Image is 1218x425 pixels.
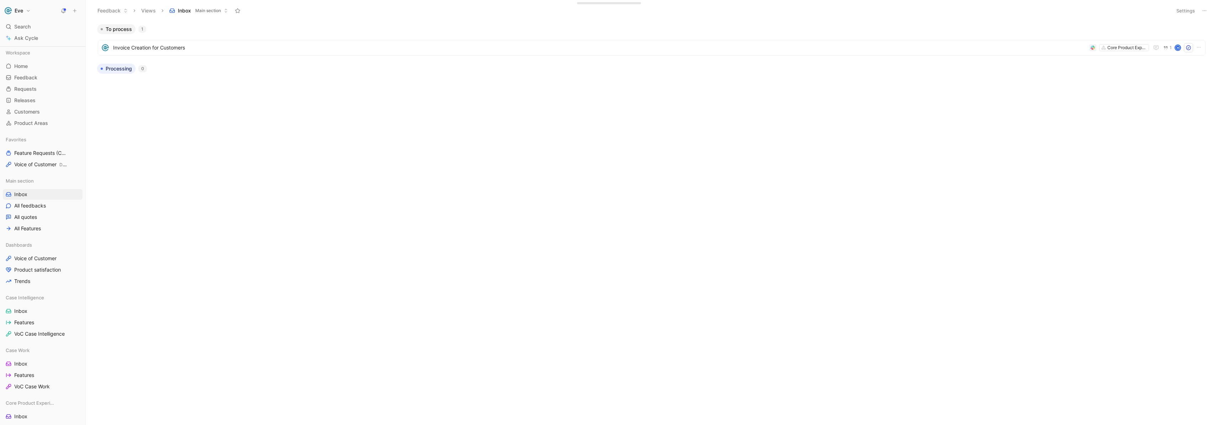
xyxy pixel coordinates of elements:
a: Feedback [3,72,83,83]
span: Voice of Customer [14,161,68,168]
span: Inbox [178,7,191,14]
div: To process1 [94,24,1209,58]
span: Case Work [6,347,30,354]
a: Product satisfaction [3,264,83,275]
span: Trends [14,278,30,285]
span: Inbox [14,308,27,315]
a: Inbox [3,306,83,316]
a: logoInvoice Creation for CustomersCore Product Experience1M [98,40,1206,56]
span: Main section [6,177,34,184]
img: logo [102,44,109,51]
span: All quotes [14,214,37,221]
h1: Eve [15,7,23,14]
div: Favorites [3,134,83,145]
span: To process [106,26,132,33]
a: Feature Requests (Core Product) [3,148,83,158]
button: 1 [1162,44,1173,52]
span: Home [14,63,28,70]
a: Inbox [3,358,83,369]
a: Inbox [3,189,83,200]
a: All feedbacks [3,200,83,211]
button: Settings [1173,6,1198,16]
a: All quotes [3,212,83,222]
button: InboxMain section [166,5,231,16]
span: Releases [14,97,36,104]
span: Main section [195,7,221,14]
a: Customers [3,106,83,117]
span: Invoice Creation for Customers [113,43,1086,52]
div: 1 [138,26,146,33]
span: Product Areas [14,120,48,127]
a: Ask Cycle [3,33,83,43]
span: Feature Requests (Core Product) [14,149,69,157]
span: Inbox [14,413,27,420]
a: VoC Case Intelligence [3,329,83,339]
div: Core Product Experience [1107,44,1147,51]
button: Views [138,5,159,16]
span: Ask Cycle [14,34,38,42]
div: Case WorkInboxFeaturesVoC Case Work [3,345,83,392]
div: Main section [3,175,83,186]
a: Features [3,370,83,381]
div: Case Intelligence [3,292,83,303]
span: Product satisfaction [14,266,61,273]
span: VoC Case Work [14,383,50,390]
span: Inbox [14,360,27,367]
button: Processing [97,64,136,74]
button: To process [97,24,136,34]
span: Workspace [6,49,30,56]
a: Releases [3,95,83,106]
div: Processing0 [94,64,1209,79]
span: Dashboards [59,162,83,167]
a: Requests [3,84,83,94]
a: Inbox [3,411,83,422]
button: Feedback [94,5,131,16]
a: Home [3,61,83,72]
span: Features [14,372,34,379]
a: Features [3,317,83,328]
div: DashboardsVoice of CustomerProduct satisfactionTrends [3,240,83,287]
span: Customers [14,108,40,115]
span: 1 [1170,46,1172,50]
div: Main sectionInboxAll feedbacksAll quotesAll Features [3,175,83,234]
div: Case Work [3,345,83,356]
div: Dashboards [3,240,83,250]
span: All feedbacks [14,202,46,209]
div: Core Product Experience [3,398,83,408]
span: Feedback [14,74,37,81]
div: Search [3,21,83,32]
div: Case IntelligenceInboxFeaturesVoC Case Intelligence [3,292,83,339]
a: Voice of Customer [3,253,83,264]
button: EveEve [3,6,32,16]
span: Features [14,319,34,326]
div: Workspace [3,47,83,58]
span: Favorites [6,136,26,143]
div: M [1175,45,1180,50]
span: VoC Case Intelligence [14,330,65,337]
div: 0 [138,65,147,72]
a: VoC Case Work [3,381,83,392]
span: Voice of Customer [14,255,57,262]
span: All Features [14,225,41,232]
span: Processing [106,65,132,72]
span: Search [14,22,31,31]
a: All Features [3,223,83,234]
span: Case Intelligence [6,294,44,301]
a: Product Areas [3,118,83,128]
a: Voice of CustomerDashboards [3,159,83,170]
span: Inbox [14,191,27,198]
img: Eve [5,7,12,14]
a: Trends [3,276,83,287]
span: Core Product Experience [6,399,54,406]
span: Dashboards [6,241,32,248]
span: Requests [14,85,37,93]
